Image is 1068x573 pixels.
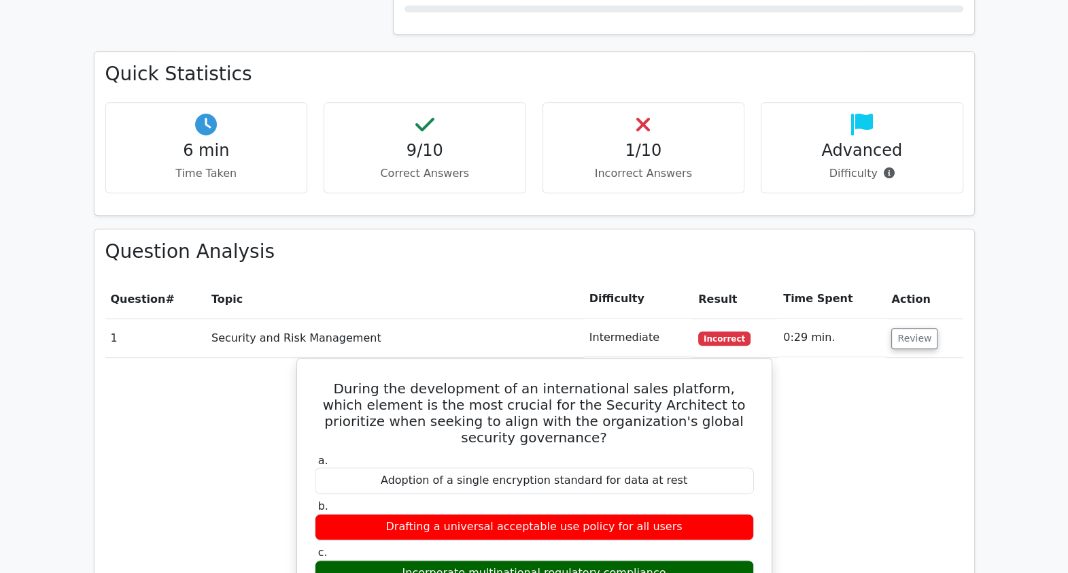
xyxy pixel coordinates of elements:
h4: Advanced [772,141,952,161]
p: Correct Answers [335,165,515,182]
button: Review [891,328,937,349]
span: b. [318,500,328,512]
h4: 6 min [117,141,296,161]
td: Intermediate [584,318,693,357]
div: Adoption of a single encryption standard for data at rest [315,468,754,494]
span: c. [318,546,328,559]
h3: Quick Statistics [105,63,963,86]
th: Time Spent [778,280,886,318]
td: 1 [105,318,206,357]
th: # [105,280,206,318]
th: Difficulty [584,280,693,318]
h4: 9/10 [335,141,515,161]
span: Question [111,293,166,306]
div: Drafting a universal acceptable use policy for all users [315,514,754,540]
p: Time Taken [117,165,296,182]
th: Action [886,280,963,318]
th: Topic [206,280,584,318]
td: 0:29 min. [778,318,886,357]
p: Incorrect Answers [554,165,734,182]
p: Difficulty [772,165,952,182]
span: a. [318,454,328,467]
td: Security and Risk Management [206,318,584,357]
h3: Question Analysis [105,240,963,263]
h4: 1/10 [554,141,734,161]
h5: During the development of an international sales platform, which element is the most crucial for ... [313,380,755,446]
th: Result [693,280,778,318]
span: Incorrect [698,331,751,345]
